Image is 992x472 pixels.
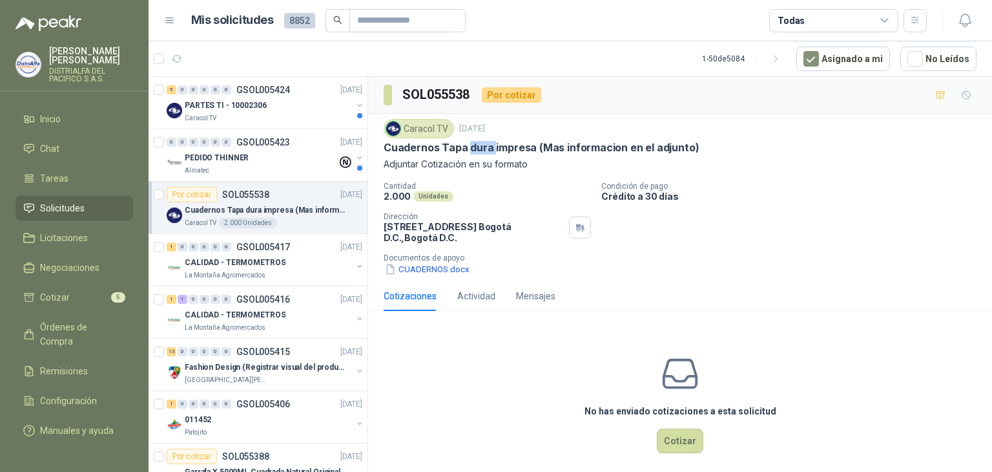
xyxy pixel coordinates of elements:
[167,295,176,304] div: 1
[384,221,564,243] p: [STREET_ADDRESS] Bogotá D.C. , Bogotá D.C.
[49,47,133,65] p: [PERSON_NAME] [PERSON_NAME]
[15,166,133,191] a: Tareas
[178,347,187,356] div: 0
[40,364,88,378] span: Remisiones
[111,292,125,303] span: 5
[15,359,133,383] a: Remisiones
[167,103,182,118] img: Company Logo
[15,315,133,354] a: Órdenes de Compra
[167,400,176,409] div: 1
[219,218,277,228] div: 2.000 Unidades
[15,16,81,31] img: Logo peakr
[167,344,365,385] a: 13 0 0 0 0 0 GSOL005415[DATE] Company LogoFashion Design (Registrar visual del producto)[GEOGRAPH...
[222,138,231,147] div: 0
[167,242,176,252] div: 1
[601,182,987,191] p: Condición de pago
[189,242,198,252] div: 0
[167,134,365,176] a: 0 0 0 0 0 0 GSOL005423[DATE] Company LogoPEDIDO THINNERAlmatec
[236,347,290,356] p: GSOL005415
[185,270,265,281] p: La Montaña Agromercados
[167,85,176,94] div: 5
[211,295,220,304] div: 0
[413,191,453,202] div: Unidades
[482,87,541,103] div: Por cotizar
[222,347,231,356] div: 0
[40,231,88,245] span: Licitaciones
[185,257,285,269] p: CALIDAD - TERMOMETROS
[167,292,365,333] a: 1 1 0 0 0 0 GSOL005416[DATE] Company LogoCALIDAD - TERMOMETROSLa Montaña Agromercados
[340,84,362,96] p: [DATE]
[601,191,987,202] p: Crédito a 30 días
[516,289,555,303] div: Mensajes
[189,400,198,409] div: 0
[167,365,182,380] img: Company Logo
[211,242,220,252] div: 0
[189,347,198,356] div: 0
[222,190,269,199] p: SOL055538
[457,289,495,303] div: Actividad
[185,323,265,333] p: La Montaña Agromercados
[386,122,400,136] img: Company Logo
[185,375,266,385] p: [GEOGRAPHIC_DATA][PERSON_NAME]
[200,138,209,147] div: 0
[284,13,315,28] span: 8852
[167,187,217,202] div: Por cotizar
[191,11,274,30] h1: Mis solicitudes
[189,138,198,147] div: 0
[15,418,133,443] a: Manuales y ayuda
[236,295,290,304] p: GSOL005416
[40,424,114,438] span: Manuales y ayuda
[167,82,365,123] a: 5 0 0 0 0 0 GSOL005424[DATE] Company LogoPARTES TI - 10002306Caracol TV
[40,320,121,349] span: Órdenes de Compra
[15,196,133,220] a: Solicitudes
[15,107,133,131] a: Inicio
[185,361,346,374] p: Fashion Design (Registrar visual del producto)
[222,295,231,304] div: 0
[189,295,198,304] div: 0
[340,294,362,306] p: [DATE]
[178,242,187,252] div: 0
[778,14,805,28] div: Todas
[340,136,362,149] p: [DATE]
[178,295,187,304] div: 1
[49,67,133,83] p: DISTRIALFA DEL PACIFICO S.A.S.
[40,201,85,215] span: Solicitudes
[340,451,362,463] p: [DATE]
[211,400,220,409] div: 0
[167,208,182,223] img: Company Logo
[185,166,209,176] p: Almatec
[459,123,485,135] p: [DATE]
[40,112,61,126] span: Inicio
[384,253,987,263] p: Documentos de apoyo
[402,85,471,105] h3: SOL055538
[167,417,182,433] img: Company Logo
[40,142,59,156] span: Chat
[167,138,176,147] div: 0
[185,427,207,438] p: Patojito
[384,119,454,138] div: Caracol TV
[15,285,133,310] a: Cotizar5
[185,113,216,123] p: Caracol TV
[340,241,362,253] p: [DATE]
[16,52,41,77] img: Company Logo
[185,414,211,426] p: 011452
[584,404,776,418] h3: No has enviado cotizaciones a esta solicitud
[185,152,249,164] p: PEDIDO THINNER
[15,255,133,280] a: Negociaciones
[185,218,216,228] p: Caracol TV
[167,449,217,464] div: Por cotizar
[167,239,365,281] a: 1 0 0 0 0 0 GSOL005417[DATE] Company LogoCALIDAD - TERMOMETROSLa Montaña Agromercados
[185,204,346,217] p: Cuadernos Tapa dura impresa (Mas informacion en el adjunto)
[222,452,269,461] p: SOL055388
[200,85,209,94] div: 0
[178,138,187,147] div: 0
[167,312,182,328] img: Company Logo
[236,85,290,94] p: GSOL005424
[222,400,231,409] div: 0
[333,16,342,25] span: search
[15,389,133,413] a: Configuración
[236,400,290,409] p: GSOL005406
[211,85,220,94] div: 0
[200,400,209,409] div: 0
[236,138,290,147] p: GSOL005423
